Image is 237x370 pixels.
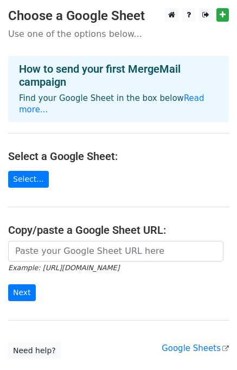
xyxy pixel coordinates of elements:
h3: Choose a Google Sheet [8,8,229,24]
a: Read more... [19,93,204,114]
h4: Select a Google Sheet: [8,150,229,163]
input: Paste your Google Sheet URL here [8,241,223,261]
a: Select... [8,171,49,188]
p: Use one of the options below... [8,28,229,40]
h4: Copy/paste a Google Sheet URL: [8,224,229,237]
p: Find your Google Sheet in the box below [19,93,218,116]
a: Need help? [8,342,61,359]
input: Next [8,284,36,301]
h4: How to send your first MergeMail campaign [19,62,218,88]
small: Example: [URL][DOMAIN_NAME] [8,264,119,272]
a: Google Sheets [162,343,229,353]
